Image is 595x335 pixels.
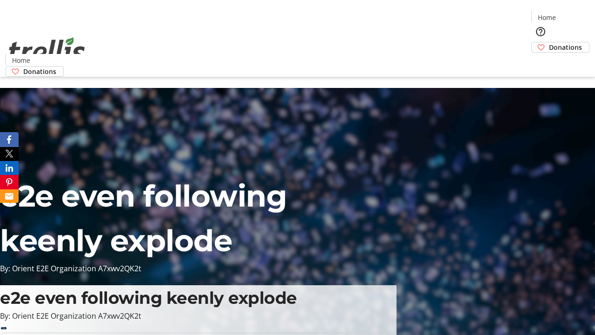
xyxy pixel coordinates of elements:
[549,42,582,52] span: Donations
[6,27,88,74] img: Orient E2E Organization A7xwv2QK2t's Logo
[531,53,550,71] button: Cart
[6,66,64,77] a: Donations
[532,13,562,22] a: Home
[531,22,550,41] button: Help
[23,67,56,76] span: Donations
[538,13,556,22] span: Home
[12,55,30,65] span: Home
[531,42,589,53] a: Donations
[6,55,36,65] a: Home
